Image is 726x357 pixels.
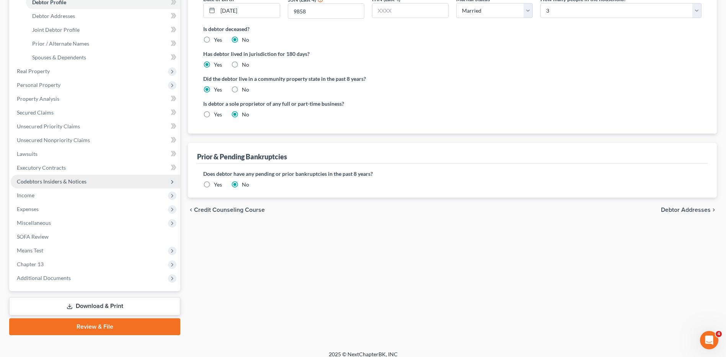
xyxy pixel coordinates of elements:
a: Review & File [9,318,180,335]
a: Lawsuits [11,147,180,161]
span: Unsecured Nonpriority Claims [17,137,90,143]
i: chevron_left [188,207,194,213]
label: Did the debtor live in a community property state in the past 8 years? [203,75,702,83]
span: Prior / Alternate Names [32,40,89,47]
label: Yes [214,36,222,44]
label: Yes [214,111,222,118]
label: Is debtor a sole proprietor of any full or part-time business? [203,100,449,108]
span: Secured Claims [17,109,54,116]
span: Miscellaneous [17,219,51,226]
span: Expenses [17,206,39,212]
a: Joint Debtor Profile [26,23,180,37]
a: Download & Print [9,297,180,315]
a: Property Analysis [11,92,180,106]
label: Yes [214,61,222,69]
span: Real Property [17,68,50,74]
a: SOFA Review [11,230,180,244]
label: Yes [214,86,222,93]
span: Personal Property [17,82,60,88]
span: SOFA Review [17,233,49,240]
i: chevron_right [711,207,717,213]
label: No [242,86,249,93]
a: Unsecured Priority Claims [11,120,180,133]
label: Is debtor deceased? [203,25,702,33]
a: Unsecured Nonpriority Claims [11,133,180,147]
span: Property Analysis [17,95,59,102]
button: chevron_left Credit Counseling Course [188,207,265,213]
input: MM/DD/YYYY [218,3,279,18]
span: Additional Documents [17,275,71,281]
label: No [242,36,249,44]
button: Debtor Addresses chevron_right [661,207,717,213]
span: Chapter 13 [17,261,44,267]
span: Means Test [17,247,43,254]
a: Debtor Addresses [26,9,180,23]
span: Executory Contracts [17,164,66,171]
a: Secured Claims [11,106,180,120]
span: Unsecured Priority Claims [17,123,80,129]
iframe: Intercom live chat [700,331,718,349]
span: Income [17,192,34,198]
div: Prior & Pending Bankruptcies [197,152,287,161]
label: Has debtor lived in jurisdiction for 180 days? [203,50,702,58]
span: Debtor Addresses [32,13,75,19]
span: Spouses & Dependents [32,54,86,61]
input: XXXX [372,3,448,18]
label: No [242,181,249,188]
span: Joint Debtor Profile [32,26,80,33]
input: XXXX [288,4,364,18]
label: No [242,61,249,69]
span: Lawsuits [17,151,38,157]
span: Credit Counseling Course [194,207,265,213]
label: No [242,111,249,118]
a: Prior / Alternate Names [26,37,180,51]
span: Codebtors Insiders & Notices [17,178,86,185]
label: Does debtor have any pending or prior bankruptcies in the past 8 years? [203,170,702,178]
a: Spouses & Dependents [26,51,180,64]
span: Debtor Addresses [661,207,711,213]
a: Executory Contracts [11,161,180,175]
span: 4 [716,331,722,337]
label: Yes [214,181,222,188]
